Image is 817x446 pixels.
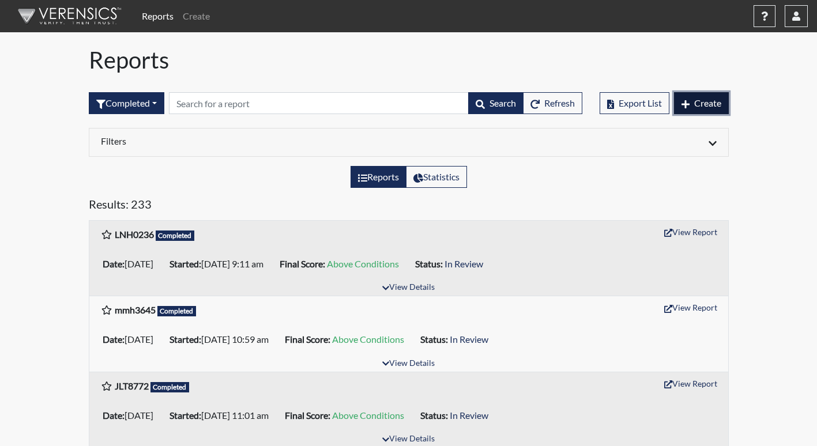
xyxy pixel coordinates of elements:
button: View Details [377,280,440,296]
a: Reports [137,5,178,28]
span: Search [490,97,516,108]
span: Above Conditions [332,334,404,345]
b: Date: [103,258,125,269]
button: Export List [600,92,669,114]
button: Refresh [523,92,582,114]
b: Status: [415,258,443,269]
b: Started: [170,410,201,421]
li: [DATE] [98,406,165,425]
b: mmh3645 [115,304,156,315]
label: View the list of reports [351,166,406,188]
h5: Results: 233 [89,197,729,216]
b: Started: [170,334,201,345]
b: Date: [103,334,125,345]
div: Filter by interview status [89,92,164,114]
a: Create [178,5,214,28]
span: Completed [156,230,195,241]
h1: Reports [89,46,729,74]
span: In Review [450,410,488,421]
li: [DATE] 10:59 am [165,330,280,349]
span: Create [694,97,721,108]
label: View statistics about completed interviews [406,166,467,188]
button: Completed [89,92,164,114]
b: Final Score: [285,334,330,345]
li: [DATE] 9:11 am [165,255,275,273]
b: JLT8772 [115,380,149,391]
b: Final Score: [285,410,330,421]
span: In Review [445,258,483,269]
button: View Report [659,298,722,316]
span: Above Conditions [332,410,404,421]
button: Search [468,92,524,114]
span: Completed [150,382,190,392]
b: Final Score: [280,258,325,269]
span: Refresh [544,97,575,108]
b: Started: [170,258,201,269]
b: LNH0236 [115,229,154,240]
li: [DATE] [98,255,165,273]
input: Search by Registration ID, Interview Number, or Investigation Name. [169,92,469,114]
li: [DATE] [98,330,165,349]
button: Create [674,92,729,114]
button: View Details [377,356,440,372]
b: Status: [420,334,448,345]
span: In Review [450,334,488,345]
button: View Report [659,375,722,392]
span: Export List [619,97,662,108]
b: Date: [103,410,125,421]
span: Completed [157,306,197,316]
h6: Filters [101,135,400,146]
div: Click to expand/collapse filters [92,135,725,149]
span: Above Conditions [327,258,399,269]
b: Status: [420,410,448,421]
li: [DATE] 11:01 am [165,406,280,425]
button: View Report [659,223,722,241]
